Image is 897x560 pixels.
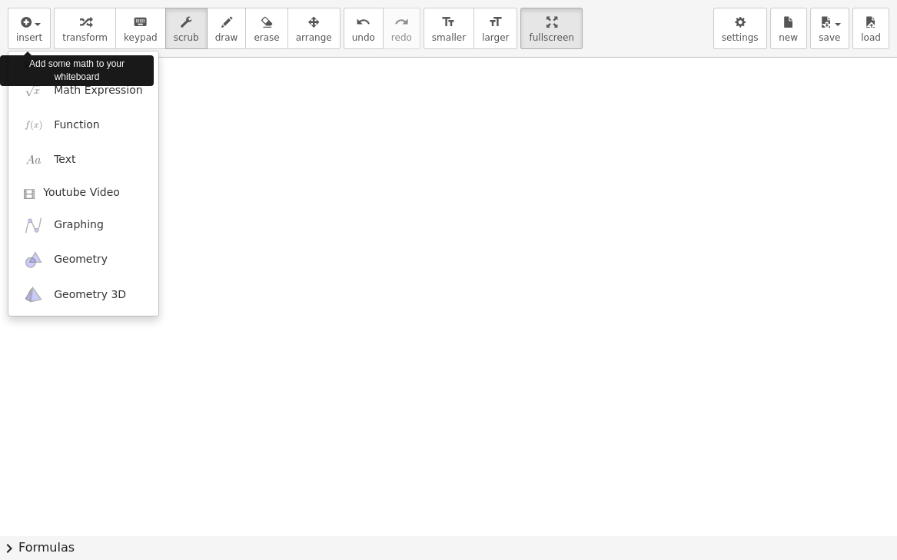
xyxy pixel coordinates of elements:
span: Function [54,118,100,133]
span: Geometry [54,252,108,267]
img: ggb-geometry.svg [24,250,43,270]
a: Geometry 3D [8,277,158,312]
a: Youtube Video [8,177,158,208]
img: Aa.png [24,151,43,170]
a: Text [8,143,158,177]
img: ggb-3d.svg [24,285,43,304]
span: Youtube Video [43,185,120,200]
img: sqrt_x.png [24,81,43,100]
img: f_x.png [24,115,43,134]
span: Geometry 3D [54,287,126,303]
span: Text [54,152,75,167]
a: Function [8,108,158,142]
img: ggb-graphing.svg [24,216,43,235]
a: Math Expression [8,73,158,108]
a: Graphing [8,208,158,243]
span: Math Expression [54,83,142,98]
span: Graphing [54,217,104,233]
a: Geometry [8,243,158,277]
